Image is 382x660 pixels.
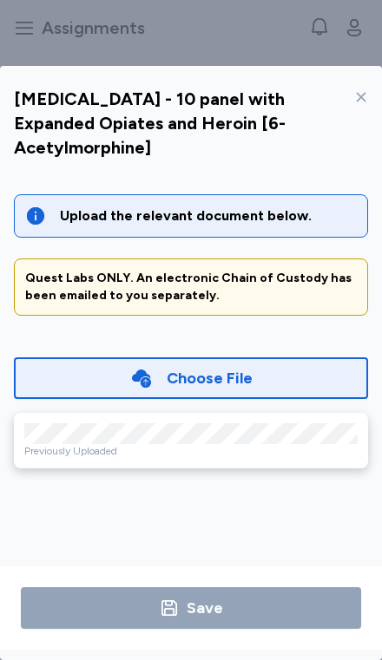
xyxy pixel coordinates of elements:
[24,444,358,458] div: Previously Uploaded
[25,270,357,304] div: Quest Labs ONLY. An electronic Chain of Custody has been emailed to you separately.
[60,206,357,226] div: Upload the relevant document below.
[187,596,223,620] div: Save
[21,587,361,629] button: Save
[14,87,347,160] div: [MEDICAL_DATA] - 10 panel with Expanded Opiates and Heroin [6-Acetylmorphine]
[167,366,253,390] div: Choose File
